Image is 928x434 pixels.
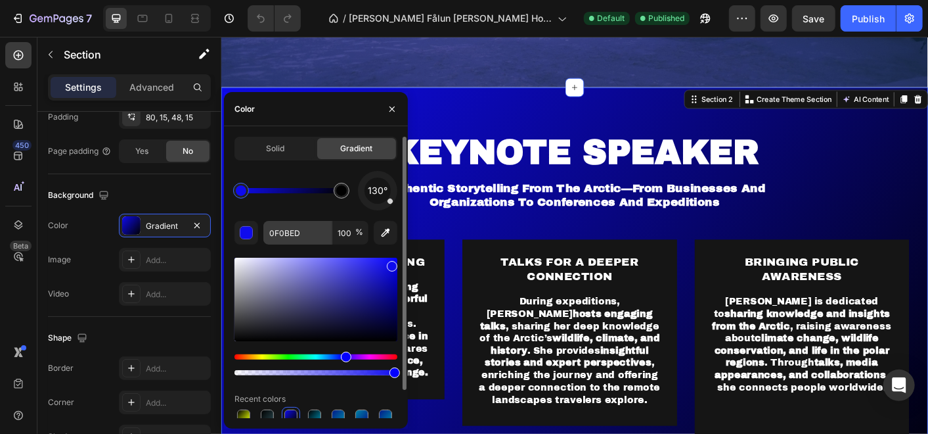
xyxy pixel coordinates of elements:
[355,228,363,237] span: %
[135,147,148,156] span: Yes
[48,398,74,407] div: Corner
[48,146,112,157] div: Page padding
[221,37,928,434] iframe: Design area
[648,14,684,23] span: Published
[792,5,835,32] button: Save
[12,140,32,151] div: 450
[803,13,825,24] span: Save
[690,62,747,78] button: AI Content
[266,144,284,153] span: Solid
[340,144,372,153] span: Gradient
[286,243,491,276] p: TALKS FOR A DEEPER CONNECTION
[286,289,491,412] p: During expeditions, [PERSON_NAME] , sharing her deep knowledge of the Arctic’s . She provides , e...
[48,112,78,122] div: Padding
[533,64,573,76] div: Section 2
[841,5,896,32] button: Publish
[545,243,750,276] p: BRINGING PUBLIC AWARENESS
[368,183,387,199] span: 130°
[146,397,208,409] div: Add...
[248,5,301,32] div: Undo/Redo
[10,241,32,251] div: Beta
[5,5,98,32] button: 7
[48,330,90,347] div: Shape
[146,289,208,301] div: Add...
[64,49,171,60] p: Section
[65,82,102,93] p: Settings
[597,64,681,76] p: Create Theme Section
[48,289,69,299] div: Video
[548,303,746,328] strong: sharing knowledge and insights from the Arctic
[146,112,208,124] div: 80, 15, 48, 15
[883,370,915,401] div: Open Intercom Messenger
[48,187,112,204] div: Background
[349,13,552,24] span: [PERSON_NAME] Fålun [PERSON_NAME] Homepage
[550,331,745,370] strong: climate change, wildlife conservation, and life in the polar regions
[545,289,750,398] p: [PERSON_NAME] is dedicated to , raising awareness about . Through , she connects people worldwide.
[48,221,68,230] div: Color
[343,13,346,24] span: /
[263,221,332,245] input: Eg: FFFFFF
[183,147,193,156] span: No
[146,220,184,232] div: Gradient
[300,331,489,356] strong: wildlife, climate, and history
[234,395,286,404] div: Recent colors
[597,14,625,23] span: Default
[146,363,208,375] div: Add...
[234,354,397,360] div: Hue
[48,364,74,373] div: Border
[146,254,208,266] div: Add...
[48,255,71,264] div: Image
[86,11,92,26] p: 7
[234,105,255,114] div: Color
[852,12,885,26] div: Publish
[129,82,174,93] p: Advanced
